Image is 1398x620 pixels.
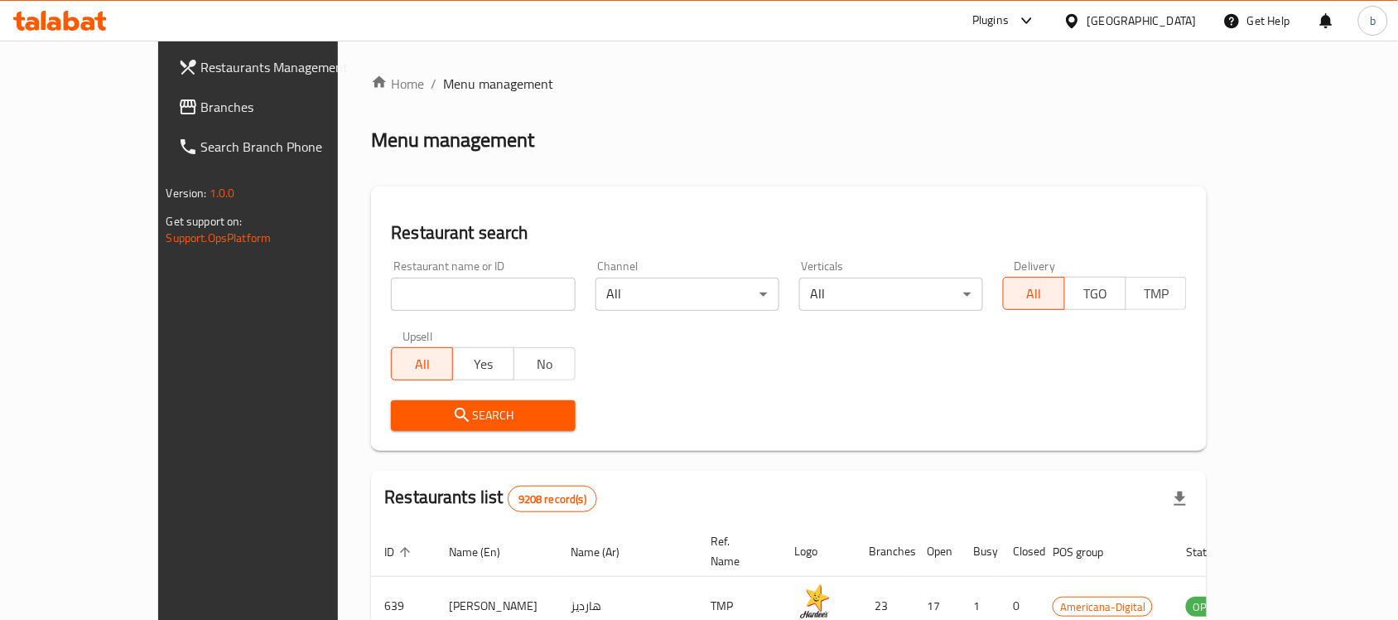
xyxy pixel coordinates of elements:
div: OPEN [1186,597,1227,617]
span: Get support on: [166,211,243,232]
span: Version: [166,182,207,204]
h2: Restaurants list [384,485,597,512]
span: Search [404,405,562,426]
span: ID [384,542,416,562]
span: Status [1186,542,1240,562]
th: Busy [960,526,1000,577]
span: No [521,352,569,376]
span: TGO [1072,282,1120,306]
a: Branches [165,87,392,127]
button: TMP [1126,277,1188,310]
span: Ref. Name [711,531,761,571]
button: TGO [1064,277,1126,310]
th: Logo [781,526,856,577]
nav: breadcrumb [371,74,1207,94]
span: 9208 record(s) [509,492,596,507]
h2: Restaurant search [391,220,1187,245]
button: Search [391,400,575,431]
span: TMP [1133,282,1181,306]
button: No [513,347,576,380]
a: Support.OpsPlatform [166,227,272,249]
th: Branches [856,526,914,577]
span: b [1370,12,1376,30]
div: All [799,278,983,311]
button: All [1003,277,1065,310]
input: Search for restaurant name or ID.. [391,278,575,311]
span: 1.0.0 [210,182,235,204]
span: Americana-Digital [1053,598,1152,617]
a: Search Branch Phone [165,127,392,167]
li: / [431,74,436,94]
span: OPEN [1186,598,1227,617]
span: Branches [201,97,378,117]
div: All [595,278,779,311]
th: Open [914,526,960,577]
span: Name (Ar) [571,542,641,562]
span: Restaurants Management [201,57,378,77]
label: Upsell [403,331,433,342]
h2: Menu management [371,127,534,153]
span: All [398,352,446,376]
button: Yes [452,347,514,380]
div: Plugins [972,11,1009,31]
div: [GEOGRAPHIC_DATA] [1087,12,1197,30]
span: Menu management [443,74,553,94]
span: Name (En) [449,542,522,562]
span: Yes [460,352,508,376]
button: All [391,347,453,380]
div: Export file [1160,479,1200,519]
label: Delivery [1015,260,1056,272]
div: Total records count [508,486,597,512]
span: All [1010,282,1058,306]
span: Search Branch Phone [201,137,378,157]
a: Restaurants Management [165,47,392,87]
span: POS group [1053,542,1125,562]
th: Closed [1000,526,1039,577]
a: Home [371,74,424,94]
